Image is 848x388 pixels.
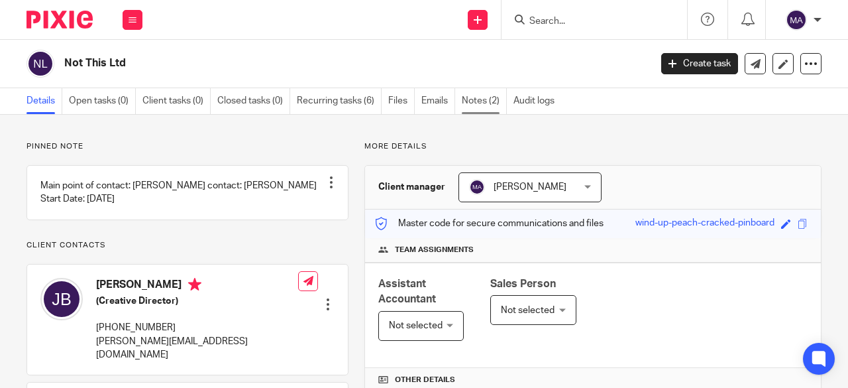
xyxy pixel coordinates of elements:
[528,16,647,28] input: Search
[217,88,290,114] a: Closed tasks (0)
[96,294,298,308] h5: (Creative Director)
[389,321,443,330] span: Not selected
[375,217,604,230] p: Master code for secure communications and files
[395,245,474,255] span: Team assignments
[786,9,807,31] img: svg%3E
[188,278,201,291] i: Primary
[378,180,445,194] h3: Client manager
[64,56,526,70] h2: Not This Ltd
[635,216,774,231] div: wind-up-peach-cracked-pinboard
[26,240,348,251] p: Client contacts
[297,88,382,114] a: Recurring tasks (6)
[388,88,415,114] a: Files
[26,11,93,29] img: Pixie
[364,141,821,152] p: More details
[513,88,561,114] a: Audit logs
[661,53,738,74] a: Create task
[96,335,298,362] p: [PERSON_NAME][EMAIL_ADDRESS][DOMAIN_NAME]
[26,88,62,114] a: Details
[395,375,455,385] span: Other details
[469,179,485,195] img: svg%3E
[494,182,566,192] span: [PERSON_NAME]
[462,88,507,114] a: Notes (2)
[378,279,436,304] span: Assistant Accountant
[96,278,298,294] h4: [PERSON_NAME]
[40,278,83,320] img: svg%3E
[69,88,136,114] a: Open tasks (0)
[142,88,211,114] a: Client tasks (0)
[490,279,556,289] span: Sales Person
[421,88,455,114] a: Emails
[26,141,348,152] p: Pinned note
[501,306,555,315] span: Not selected
[26,50,54,78] img: svg%3E
[96,321,298,334] p: [PHONE_NUMBER]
